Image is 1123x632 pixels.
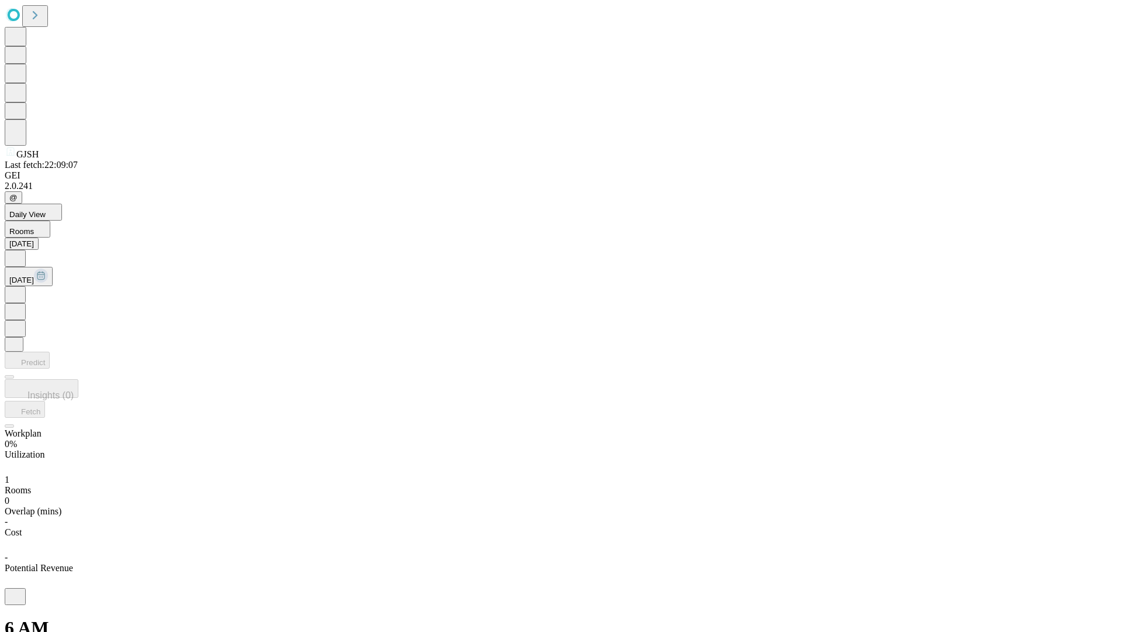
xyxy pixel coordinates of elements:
span: Cost [5,527,22,537]
span: 1 [5,475,9,485]
button: @ [5,191,22,204]
span: Daily View [9,210,46,219]
span: 0 [5,496,9,506]
span: [DATE] [9,276,34,284]
button: Predict [5,352,50,369]
button: Fetch [5,401,45,418]
button: Daily View [5,204,62,221]
span: @ [9,193,18,202]
span: Potential Revenue [5,563,73,573]
span: 0% [5,439,17,449]
button: Insights (0) [5,379,78,398]
span: Workplan [5,428,42,438]
span: Insights (0) [27,390,74,400]
span: Utilization [5,449,44,459]
span: Rooms [9,227,34,236]
button: [DATE] [5,238,39,250]
span: Rooms [5,485,31,495]
span: - [5,517,8,527]
div: GEI [5,170,1118,181]
span: Overlap (mins) [5,506,61,516]
button: Rooms [5,221,50,238]
span: Last fetch: 22:09:07 [5,160,78,170]
div: 2.0.241 [5,181,1118,191]
button: [DATE] [5,267,53,286]
span: - [5,552,8,562]
span: GJSH [16,149,39,159]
